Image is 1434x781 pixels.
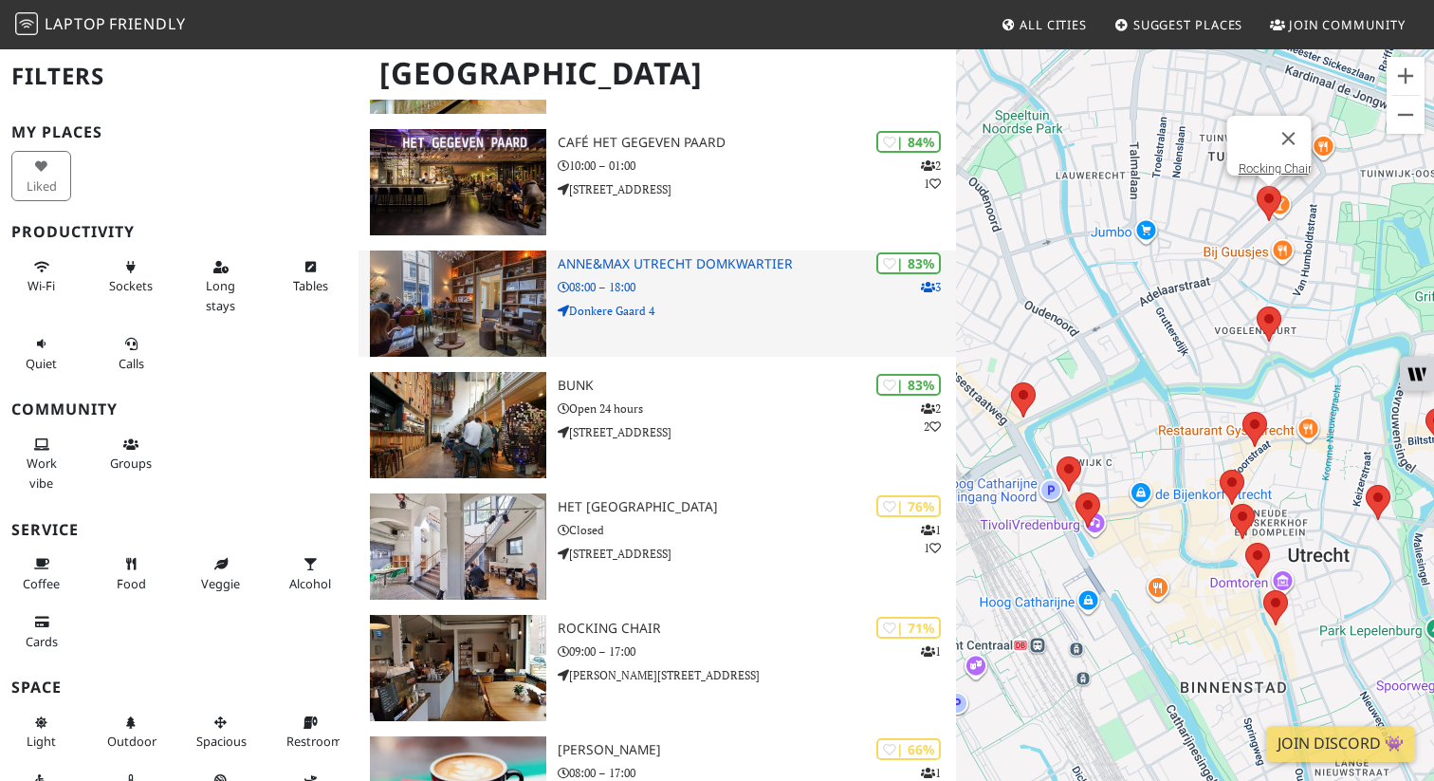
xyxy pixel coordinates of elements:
h3: Service [11,521,347,539]
p: [PERSON_NAME][STREET_ADDRESS] [558,666,956,684]
h2: Filters [11,47,347,105]
img: Rocking Chair [370,615,546,721]
span: Power sockets [109,277,153,294]
a: BUNK | 83% 22 BUNK Open 24 hours [STREET_ADDRESS] [358,372,956,478]
button: Alcohol [281,549,340,599]
img: BUNK [370,372,546,478]
button: Restroom [281,707,340,757]
button: Veggie [191,549,250,599]
a: Café Het Gegeven Paard | 84% 21 Café Het Gegeven Paard 10:00 – 01:00 [STREET_ADDRESS] [358,129,956,235]
h3: My Places [11,123,347,141]
span: Spacious [196,733,247,750]
span: Restroom [286,733,342,750]
span: Alcohol [289,575,331,592]
h3: Anne&Max Utrecht Domkwartier [558,256,956,272]
div: | 66% [876,738,941,760]
h3: Productivity [11,223,347,241]
a: Join Discord 👾 [1266,726,1415,762]
p: [STREET_ADDRESS] [558,423,956,441]
div: | 76% [876,495,941,517]
span: Coffee [23,575,60,592]
a: Join Community [1262,8,1413,42]
button: Sockets [101,251,161,302]
span: All Cities [1020,16,1087,33]
button: Groups [101,429,161,479]
a: Rocking Chair | 71% 1 Rocking Chair 09:00 – 17:00 [PERSON_NAME][STREET_ADDRESS] [358,615,956,721]
a: LaptopFriendly LaptopFriendly [15,9,186,42]
a: All Cities [993,8,1094,42]
span: Veggie [201,575,240,592]
p: 08:00 – 18:00 [558,278,956,296]
span: Quiet [26,355,57,372]
span: Friendly [109,13,185,34]
button: Tables [281,251,340,302]
button: Quiet [11,328,71,379]
img: Het Huis Utrecht [370,493,546,600]
p: 2 2 [921,400,941,436]
div: | 83% [876,374,941,396]
span: Suggest Places [1133,16,1243,33]
p: 09:00 – 17:00 [558,642,956,660]
button: Food [101,549,161,599]
h3: [PERSON_NAME] [558,742,956,758]
h3: Space [11,679,347,697]
p: Closed [558,521,956,539]
p: 2 1 [921,157,941,193]
a: Anne&Max Utrecht Domkwartier | 83% 3 Anne&Max Utrecht Domkwartier 08:00 – 18:00 Donkere Gaard 4 [358,251,956,357]
span: Outdoor area [107,733,156,750]
span: Laptop [45,13,106,34]
span: Join Community [1289,16,1406,33]
button: Zoom out [1387,96,1425,134]
span: Video/audio calls [119,355,144,372]
div: | 84% [876,131,941,153]
span: Food [117,575,146,592]
p: 3 [921,278,941,296]
span: Long stays [206,277,235,313]
span: Work-friendly tables [293,277,328,294]
p: 1 1 [921,521,941,557]
p: 1 [921,642,941,660]
button: Wi-Fi [11,251,71,302]
a: Het Huis Utrecht | 76% 11 Het [GEOGRAPHIC_DATA] Closed [STREET_ADDRESS] [358,493,956,600]
button: Light [11,707,71,757]
h3: Het [GEOGRAPHIC_DATA] [558,499,956,515]
button: Zoom in [1387,57,1425,95]
h3: Community [11,400,347,418]
p: Open 24 hours [558,400,956,418]
span: People working [27,455,57,491]
button: Outdoor [101,707,161,757]
a: Rocking Chair [1239,161,1312,176]
div: | 83% [876,252,941,274]
button: Close [1266,116,1312,161]
p: Donkere Gaard 4 [558,302,956,320]
h1: [GEOGRAPHIC_DATA] [364,47,952,100]
img: LaptopFriendly [15,12,38,35]
p: 10:00 – 01:00 [558,157,956,175]
span: Stable Wi-Fi [28,277,55,294]
p: [STREET_ADDRESS] [558,180,956,198]
h3: Rocking Chair [558,621,956,637]
button: Coffee [11,549,71,599]
button: Cards [11,606,71,657]
span: Group tables [110,455,152,472]
button: Long stays [191,251,250,321]
button: Work vibe [11,429,71,498]
img: Café Het Gegeven Paard [370,129,546,235]
div: | 71% [876,617,941,639]
img: Anne&Max Utrecht Domkwartier [370,251,546,357]
span: Natural light [27,733,56,750]
a: Suggest Places [1107,8,1251,42]
button: Spacious [191,707,250,757]
button: Calls [101,328,161,379]
h3: Café Het Gegeven Paard [558,135,956,151]
h3: BUNK [558,378,956,394]
p: [STREET_ADDRESS] [558,545,956,563]
span: Credit cards [26,633,58,650]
